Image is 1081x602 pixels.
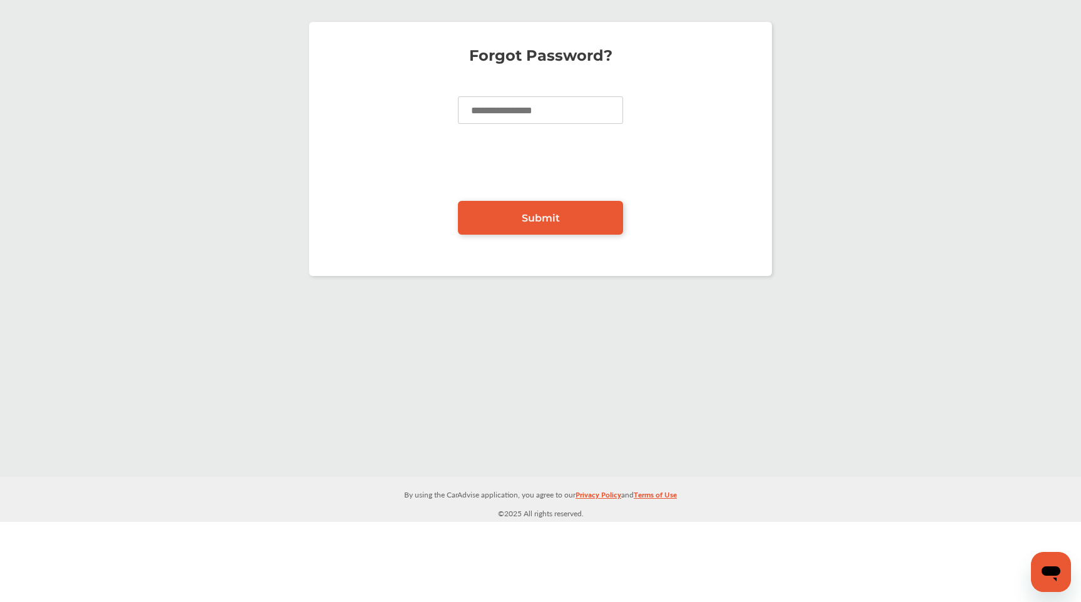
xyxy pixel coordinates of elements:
a: Privacy Policy [576,487,621,507]
a: Submit [458,201,623,235]
iframe: Button to launch messaging window [1031,552,1071,592]
span: Submit [522,212,560,224]
iframe: reCAPTCHA [445,143,636,191]
a: Terms of Use [634,487,677,507]
p: Forgot Password? [322,49,759,62]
